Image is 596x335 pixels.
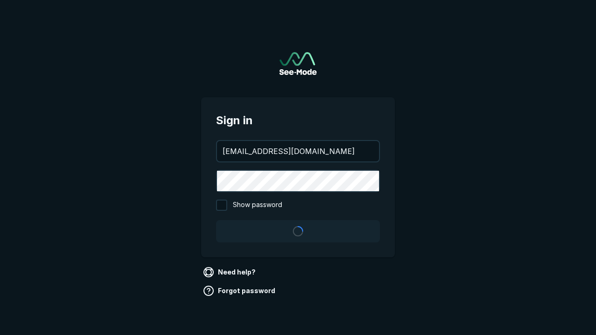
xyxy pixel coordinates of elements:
span: Show password [233,200,282,211]
span: Sign in [216,112,380,129]
img: See-Mode Logo [279,52,317,75]
input: your@email.com [217,141,379,161]
a: Forgot password [201,283,279,298]
a: Need help? [201,265,259,280]
a: Go to sign in [279,52,317,75]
